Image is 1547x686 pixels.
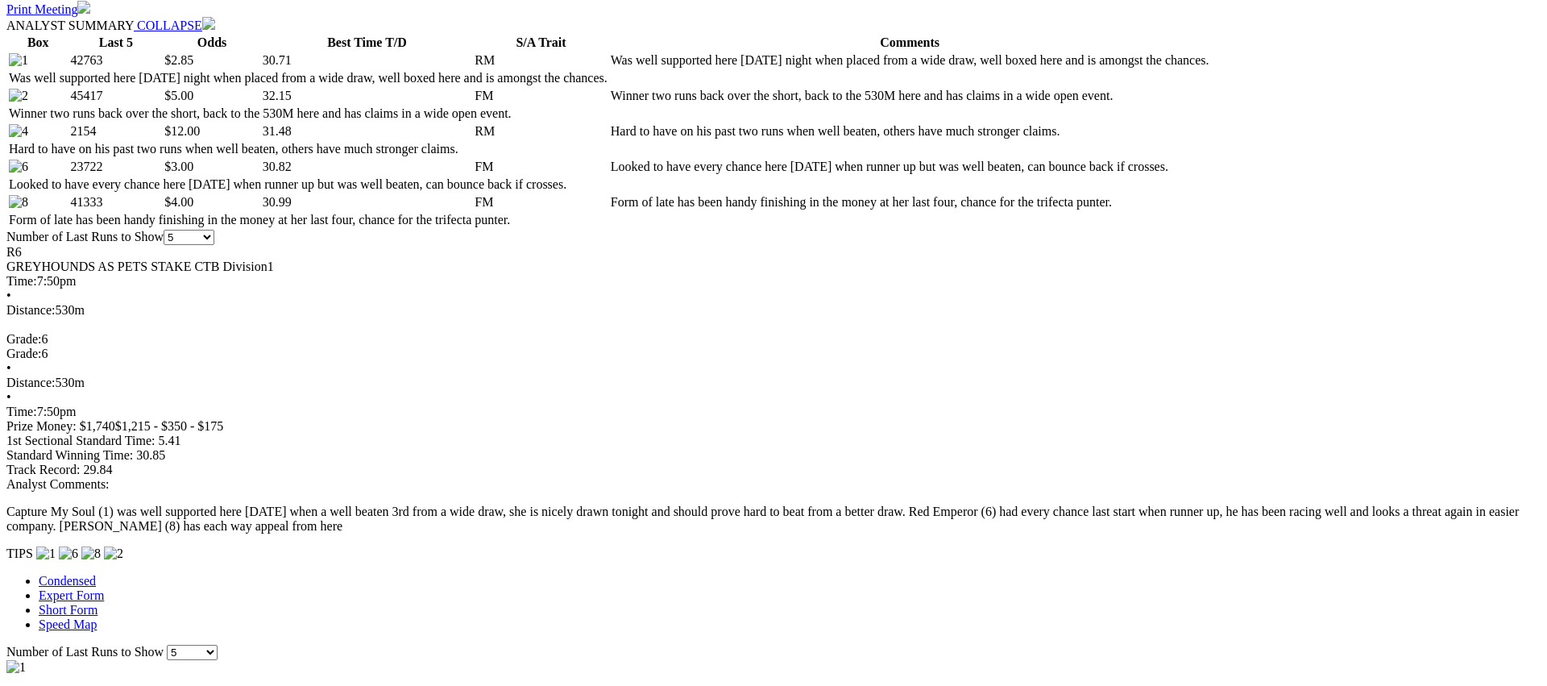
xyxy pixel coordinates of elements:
[6,274,37,288] span: Time:
[36,547,56,561] img: 1
[104,547,123,561] img: 2
[8,70,608,86] td: Was well supported here [DATE] night when placed from a wide draw, well boxed here and is amongst...
[610,159,1210,175] td: Looked to have every chance here [DATE] when runner up but was well beaten, can bounce back if cr...
[9,53,28,68] img: 1
[262,123,472,139] td: 31.48
[6,477,110,491] span: Analyst Comments:
[8,141,608,157] td: Hard to have on his past two runs when well beaten, others have much stronger claims.
[6,547,33,560] span: TIPS
[6,463,80,476] span: Track Record:
[115,419,224,433] span: $1,215 - $350 - $175
[6,303,1541,318] div: 530m
[39,574,96,588] a: Condensed
[262,52,472,69] td: 30.71
[6,230,1541,245] div: Number of Last Runs to Show
[158,434,180,447] span: 5.41
[202,17,215,30] img: chevron-down-white.svg
[69,35,162,51] th: Last 5
[6,660,26,675] img: 1
[262,35,472,51] th: Best Time T/D
[69,123,162,139] td: 2154
[6,434,155,447] span: 1st Sectional Standard Time:
[39,588,104,602] a: Expert Form
[610,35,1210,51] th: Comments
[9,160,28,174] img: 6
[8,212,608,228] td: Form of late has been handy finishing in the money at her last four, chance for the trifecta punter.
[164,160,193,173] span: $3.00
[6,419,1541,434] div: Prize Money: $1,740
[474,88,608,104] td: FM
[8,177,608,193] td: Looked to have every chance here [DATE] when runner up but was well beaten, can bounce back if cr...
[9,89,28,103] img: 2
[6,289,11,302] span: •
[69,88,162,104] td: 45417
[610,88,1210,104] td: Winner two runs back over the short, back to the 530M here and has claims in a wide open event.
[6,2,90,16] a: Print Meeting
[610,52,1210,69] td: Was well supported here [DATE] night when placed from a wide draw, well boxed here and is amongst...
[59,547,78,561] img: 6
[6,260,1541,274] div: GREYHOUNDS AS PETS STAKE CTB Division1
[164,195,193,209] span: $4.00
[6,376,55,389] span: Distance:
[6,645,164,659] span: Number of Last Runs to Show
[9,124,28,139] img: 4
[81,547,101,561] img: 8
[136,448,165,462] span: 30.85
[6,390,11,404] span: •
[262,159,472,175] td: 30.82
[6,405,1541,419] div: 7:50pm
[6,505,1541,534] p: Capture My Soul (1) was well supported here [DATE] when a well beaten 3rd from a wide draw, she i...
[262,88,472,104] td: 32.15
[39,617,97,631] a: Speed Map
[6,332,42,346] span: Grade:
[474,123,608,139] td: RM
[6,376,1541,390] div: 530m
[474,52,608,69] td: RM
[6,245,22,259] span: R6
[83,463,112,476] span: 29.84
[69,159,162,175] td: 23722
[137,19,202,32] span: COLLAPSE
[262,194,472,210] td: 30.99
[9,195,28,210] img: 8
[164,35,259,51] th: Odds
[610,123,1210,139] td: Hard to have on his past two runs when well beaten, others have much stronger claims.
[6,405,37,418] span: Time:
[69,52,162,69] td: 42763
[6,17,1541,33] div: ANALYST SUMMARY
[474,159,608,175] td: FM
[8,106,608,122] td: Winner two runs back over the short, back to the 530M here and has claims in a wide open event.
[6,448,133,462] span: Standard Winning Time:
[39,603,97,617] a: Short Form
[77,1,90,14] img: printer.svg
[164,124,200,138] span: $12.00
[6,303,55,317] span: Distance:
[6,274,1541,289] div: 7:50pm
[6,332,1541,347] div: 6
[164,53,193,67] span: $2.85
[164,89,193,102] span: $5.00
[8,35,68,51] th: Box
[134,19,215,32] a: COLLAPSE
[610,194,1210,210] td: Form of late has been handy finishing in the money at her last four, chance for the trifecta punter.
[474,194,608,210] td: FM
[6,347,42,360] span: Grade:
[6,347,1541,361] div: 6
[6,361,11,375] span: •
[69,194,162,210] td: 41333
[474,35,608,51] th: S/A Trait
